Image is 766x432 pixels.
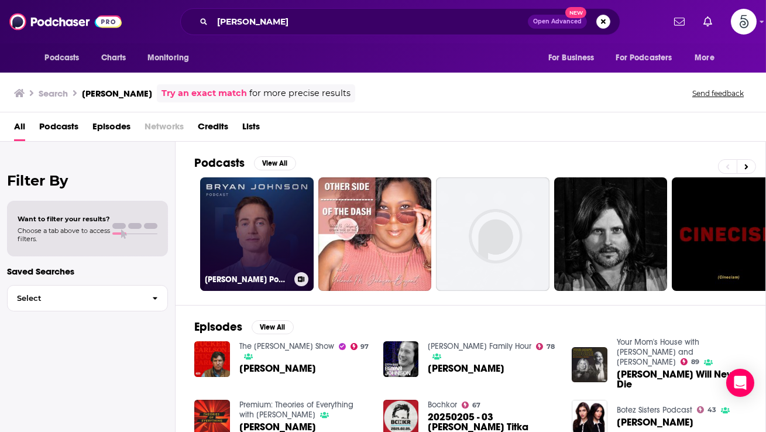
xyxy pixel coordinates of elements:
[533,19,582,25] span: Open Advanced
[252,320,294,334] button: View All
[239,341,334,351] a: The Tucker Carlson Show
[239,364,316,373] span: [PERSON_NAME]
[92,117,130,141] a: Episodes
[617,417,693,427] a: Bryan Johnson
[428,412,558,432] span: 20250205 - 03 [PERSON_NAME] Titka
[194,320,242,334] h2: Episodes
[254,156,296,170] button: View All
[39,117,78,141] a: Podcasts
[360,344,369,349] span: 97
[686,47,729,69] button: open menu
[731,9,757,35] img: User Profile
[194,156,296,170] a: PodcastsView All
[194,156,245,170] h2: Podcasts
[617,417,693,427] span: [PERSON_NAME]
[200,177,314,291] a: [PERSON_NAME] Podcast
[8,294,143,302] span: Select
[617,337,699,367] a: Your Mom's House with Christina P. and Tom Segura
[697,406,716,413] a: 43
[617,369,747,389] a: Bryan Johnson Will Never Die
[428,364,504,373] a: Bryan Johnson
[18,227,110,243] span: Choose a tab above to access filters.
[565,7,586,18] span: New
[7,172,168,189] h2: Filter By
[428,400,457,410] a: Bochkor
[18,215,110,223] span: Want to filter your results?
[162,87,247,100] a: Try an exact match
[689,88,747,98] button: Send feedback
[7,285,168,311] button: Select
[681,358,699,365] a: 89
[731,9,757,35] button: Show profile menu
[540,47,609,69] button: open menu
[239,422,316,432] span: [PERSON_NAME]
[147,50,189,66] span: Monitoring
[180,8,620,35] div: Search podcasts, credits, & more...
[351,343,369,350] a: 97
[695,50,715,66] span: More
[194,341,230,377] img: Bryan Johnson
[548,50,595,66] span: For Business
[249,87,351,100] span: for more precise results
[45,50,80,66] span: Podcasts
[617,369,747,389] span: [PERSON_NAME] Will Never Die
[707,407,716,413] span: 43
[139,47,204,69] button: open menu
[14,117,25,141] a: All
[462,402,480,409] a: 67
[7,266,168,277] p: Saved Searches
[609,47,689,69] button: open menu
[212,12,528,31] input: Search podcasts, credits, & more...
[669,12,689,32] a: Show notifications dropdown
[536,343,555,350] a: 78
[205,275,290,284] h3: [PERSON_NAME] Podcast
[731,9,757,35] span: Logged in as Spiral5-G2
[428,412,558,432] a: 20250205 - 03 Bryan Johnson Titka
[101,50,126,66] span: Charts
[691,359,699,365] span: 89
[82,88,152,99] h3: [PERSON_NAME]
[145,117,184,141] span: Networks
[239,364,316,373] a: Bryan Johnson
[9,11,122,33] img: Podchaser - Follow, Share and Rate Podcasts
[198,117,228,141] a: Credits
[616,50,672,66] span: For Podcasters
[428,341,531,351] a: Duncan Trussell Family Hour
[239,422,316,432] a: Bryan Johnson
[242,117,260,141] a: Lists
[39,88,68,99] h3: Search
[699,12,717,32] a: Show notifications dropdown
[239,400,353,420] a: Premium: Theories of Everything with Curt Jaimungal
[528,15,587,29] button: Open AdvancedNew
[383,341,419,377] img: Bryan Johnson
[37,47,95,69] button: open menu
[726,369,754,397] div: Open Intercom Messenger
[194,320,294,334] a: EpisodesView All
[572,347,607,383] img: Bryan Johnson Will Never Die
[94,47,133,69] a: Charts
[472,403,480,408] span: 67
[617,405,692,415] a: Botez Sisters Podcast
[428,364,504,373] span: [PERSON_NAME]
[547,344,555,349] span: 78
